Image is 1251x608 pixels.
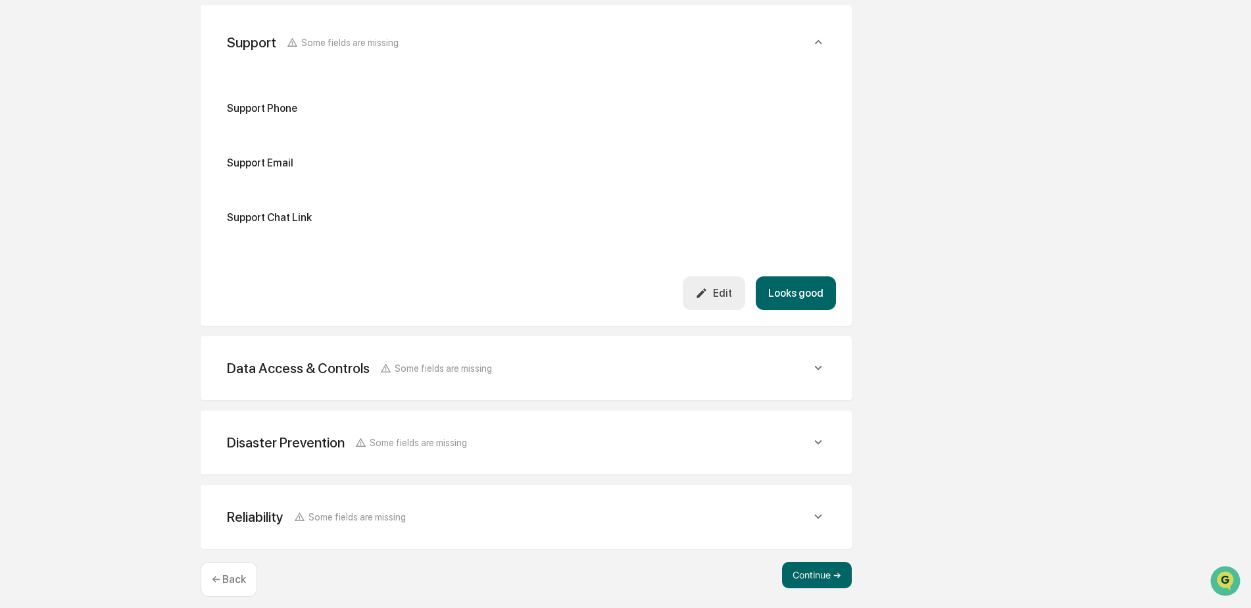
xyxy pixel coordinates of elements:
img: 1746055101610-c473b297-6a78-478c-a979-82029cc54cd1 [26,180,37,190]
div: SupportSome fields are missing [216,21,836,64]
img: 8933085812038_c878075ebb4cc5468115_72.jpg [28,101,51,124]
span: • [109,215,114,225]
div: Support Chat Link [227,211,312,224]
span: Data Lookup [26,294,83,307]
div: Reliability [227,509,283,525]
a: 🖐️Preclearance [8,264,90,288]
div: 🖐️ [13,270,24,281]
input: Clear [34,60,217,74]
span: • [109,179,114,190]
button: Start new chat [224,105,239,120]
span: [DATE] [116,215,143,225]
span: Some fields are missing [301,37,399,48]
img: 1746055101610-c473b297-6a78-478c-a979-82029cc54cd1 [26,215,37,226]
div: Disaster PreventionSome fields are missing [216,426,836,459]
div: Support [227,34,276,51]
img: Jack Rasmussen [13,166,34,188]
div: Data Access & ControlsSome fields are missing [216,352,836,384]
a: Powered byPylon [93,326,159,336]
div: ReliabilitySome fields are missing [216,501,836,533]
div: 🔎 [13,295,24,306]
span: [PERSON_NAME] [41,215,107,225]
span: Preclearance [26,269,85,282]
button: See all [204,143,239,159]
span: [PERSON_NAME] [41,179,107,190]
a: 🔎Data Lookup [8,289,88,313]
a: 🗄️Attestations [90,264,168,288]
img: Jack Rasmussen [13,202,34,223]
div: Support Phone [227,102,297,114]
span: Some fields are missing [395,363,492,374]
div: Disaster Prevention [227,434,345,451]
button: Looks good [756,276,836,310]
div: We're available if you need us! [59,114,181,124]
span: Some fields are missing [308,511,406,522]
span: Attestations [109,269,163,282]
button: Edit [683,276,745,310]
p: ← Back [212,573,246,586]
span: Some fields are missing [370,437,467,448]
p: How can we help? [13,28,239,49]
span: [DATE] [116,179,143,190]
button: Continue ➔ [782,562,852,588]
img: 1746055101610-c473b297-6a78-478c-a979-82029cc54cd1 [13,101,37,124]
div: Data Access & Controls [227,360,370,376]
div: Edit [695,287,732,299]
span: Pylon [131,326,159,336]
div: Start new chat [59,101,216,114]
div: Support Email [227,157,293,169]
iframe: Open customer support [1209,565,1244,600]
div: 🗄️ [95,270,106,281]
div: Past conversations [13,146,84,157]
